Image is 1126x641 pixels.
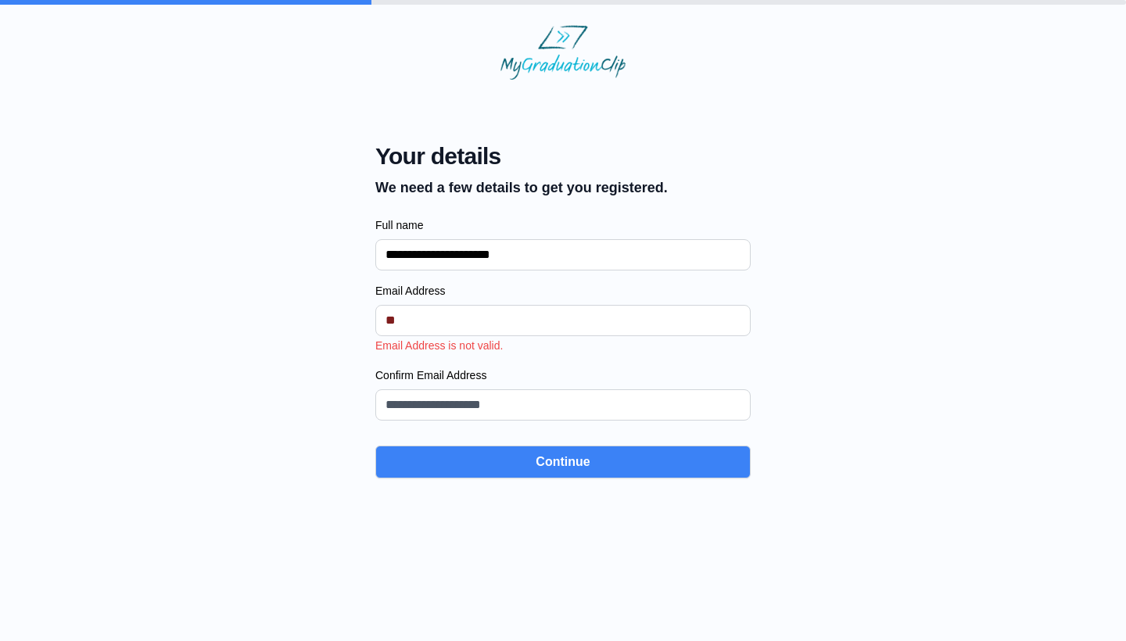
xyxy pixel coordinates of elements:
span: Email Address is not valid. [375,339,503,352]
img: MyGraduationClip [500,25,626,80]
span: Your details [375,142,668,170]
label: Full name [375,217,751,233]
label: Confirm Email Address [375,367,751,383]
p: We need a few details to get you registered. [375,177,668,199]
button: Continue [375,446,751,478]
label: Email Address [375,283,751,299]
